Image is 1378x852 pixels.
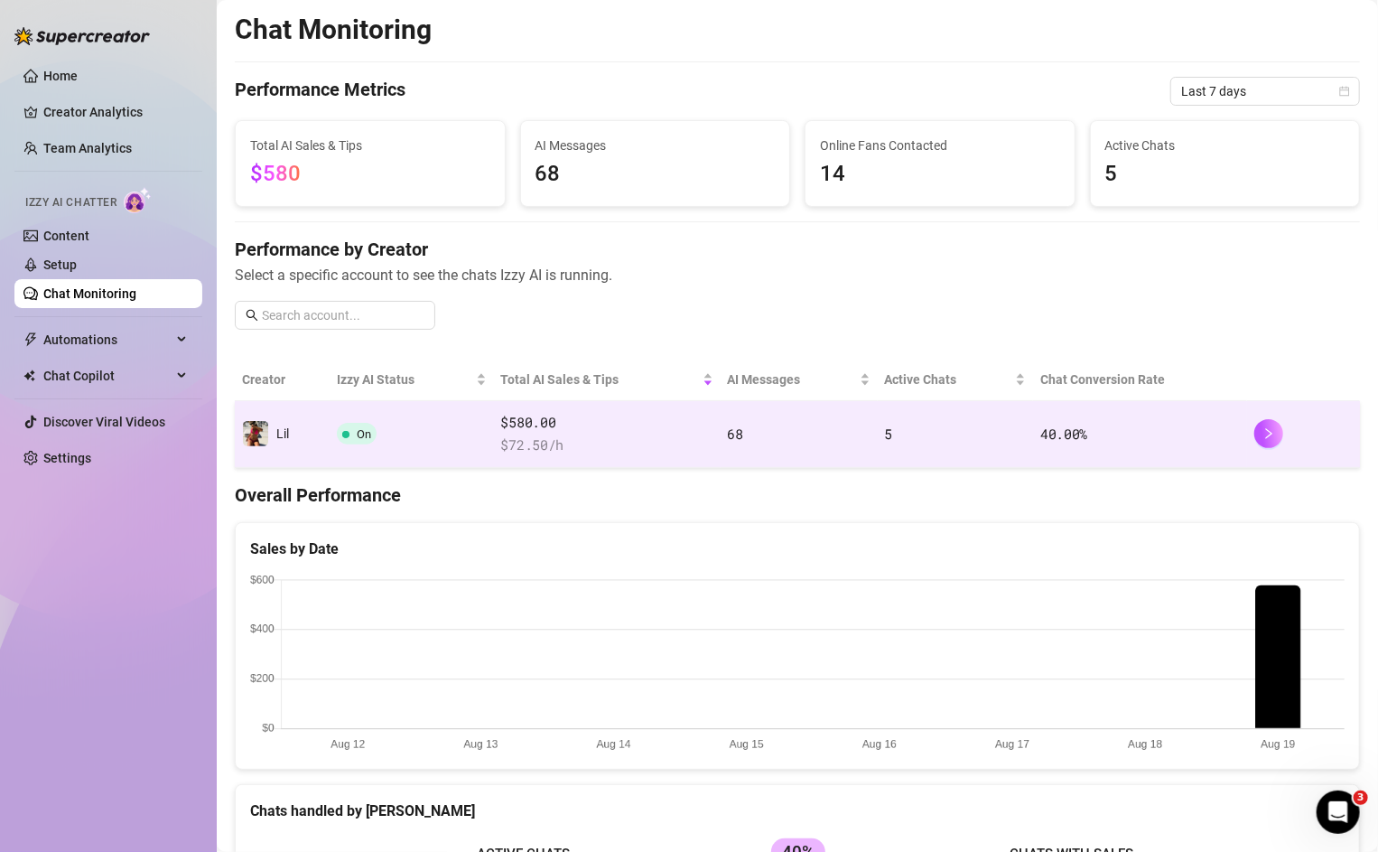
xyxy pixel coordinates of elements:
[721,359,878,401] th: AI Messages
[501,370,699,389] span: Total AI Sales & Tips
[1317,791,1360,834] iframe: Intercom live chat
[1254,419,1283,448] button: right
[235,482,1360,508] h4: Overall Performance
[501,435,713,456] span: $ 72.50 /h
[885,425,893,443] span: 5
[494,359,721,401] th: Total AI Sales & Tips
[262,305,424,325] input: Search account...
[243,421,268,446] img: Lil
[820,136,1060,155] span: Online Fans Contacted
[1181,78,1349,105] span: Last 7 days
[43,415,165,429] a: Discover Viral Videos
[330,359,494,401] th: Izzy AI Status
[728,370,856,389] span: AI Messages
[357,427,371,441] span: On
[43,69,78,83] a: Home
[535,136,776,155] span: AI Messages
[246,309,258,322] span: search
[1040,425,1087,443] span: 40.00 %
[43,325,172,354] span: Automations
[235,77,405,106] h4: Performance Metrics
[1033,359,1247,401] th: Chat Conversion Rate
[501,412,713,434] span: $580.00
[43,451,91,465] a: Settings
[250,800,1345,822] div: Chats handled by [PERSON_NAME]
[250,538,1345,560] div: Sales by Date
[885,370,1012,389] span: Active Chats
[25,194,116,211] span: Izzy AI Chatter
[1339,86,1350,97] span: calendar
[276,426,289,441] span: Lil
[14,27,150,45] img: logo-BBDzfeDw.svg
[43,286,136,301] a: Chat Monitoring
[1105,136,1345,155] span: Active Chats
[250,161,301,186] span: $580
[124,187,152,213] img: AI Chatter
[535,157,776,192] span: 68
[23,332,38,347] span: thunderbolt
[235,13,432,47] h2: Chat Monitoring
[43,257,77,272] a: Setup
[43,361,172,390] span: Chat Copilot
[878,359,1034,401] th: Active Chats
[235,264,1360,286] span: Select a specific account to see the chats Izzy AI is running.
[43,141,132,155] a: Team Analytics
[250,136,490,155] span: Total AI Sales & Tips
[820,157,1060,192] span: 14
[1105,157,1345,192] span: 5
[337,370,472,389] span: Izzy AI Status
[1354,791,1368,805] span: 3
[235,237,1360,262] h4: Performance by Creator
[1262,427,1275,440] span: right
[23,370,35,382] img: Chat Copilot
[235,359,330,401] th: Creator
[43,229,89,243] a: Content
[728,425,743,443] span: 68
[43,98,188,126] a: Creator Analytics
